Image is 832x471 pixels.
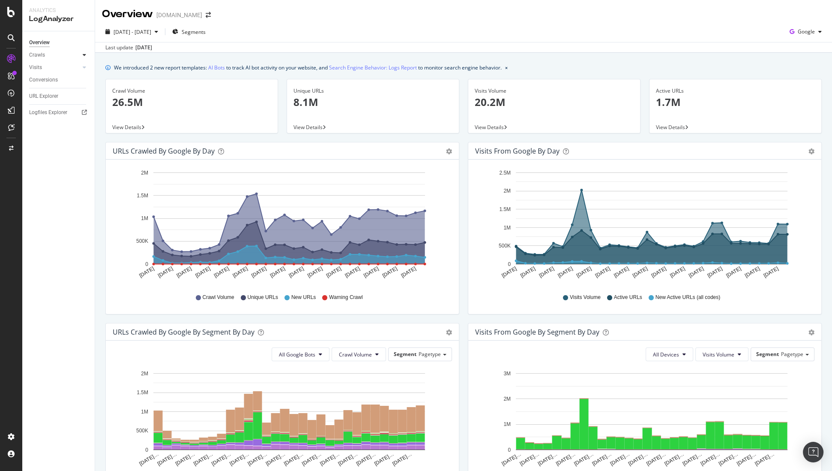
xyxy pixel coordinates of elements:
div: Visits from Google by day [475,147,560,155]
span: Pagetype [781,350,803,358]
text: 2M [141,170,148,176]
text: 1M [503,422,511,428]
p: 8.1M [293,95,452,109]
div: [DATE] [135,44,152,51]
button: Visits Volume [695,347,748,361]
span: Crawl Volume [339,351,372,358]
span: Pagetype [419,350,441,358]
text: 2.5M [499,170,511,176]
text: 0 [508,261,511,267]
a: Overview [29,38,89,47]
div: Conversions [29,75,58,85]
span: Warning Crawl [329,294,362,301]
text: 0 [145,447,148,453]
span: Segments [182,28,206,36]
text: [DATE] [669,266,686,279]
span: Google [798,28,815,35]
span: View Details [293,124,323,131]
text: 500K [499,243,511,249]
text: [DATE] [400,266,417,279]
text: [DATE] [519,266,536,279]
span: Visits Volume [570,294,601,301]
div: Visits from Google By Segment By Day [475,328,599,336]
text: [DATE] [232,266,249,279]
a: Search Engine Behavior: Logs Report [329,63,417,72]
a: URL Explorer [29,92,89,101]
span: Unique URLs [248,294,278,301]
text: [DATE] [688,266,705,279]
text: 0 [508,447,511,453]
text: [DATE] [269,266,286,279]
p: 20.2M [475,95,634,109]
div: Overview [102,7,153,21]
div: Crawl Volume [112,87,271,95]
button: Segments [169,25,209,39]
button: All Devices [646,347,693,361]
span: New Active URLs (all codes) [655,294,720,301]
div: Active URLs [656,87,815,95]
text: [DATE] [557,266,574,279]
a: Logfiles Explorer [29,108,89,117]
span: Segment [756,350,779,358]
text: [DATE] [306,266,323,279]
text: [DATE] [650,266,667,279]
button: All Google Bots [272,347,329,361]
text: [DATE] [213,266,230,279]
text: 1M [141,409,148,415]
div: Overview [29,38,50,47]
div: Open Intercom Messenger [803,442,823,462]
text: [DATE] [288,266,305,279]
div: Analytics [29,7,88,14]
a: AI Bots [208,63,225,72]
div: Logfiles Explorer [29,108,67,117]
div: gear [808,148,814,154]
text: [DATE] [194,266,211,279]
text: [DATE] [381,266,398,279]
svg: A chart. [113,368,452,468]
text: [DATE] [575,266,593,279]
text: [DATE] [362,266,380,279]
div: We introduced 2 new report templates: to track AI bot activity on your website, and to monitor se... [114,63,502,72]
text: [DATE] [138,266,155,279]
span: Segment [394,350,416,358]
span: View Details [475,124,504,131]
text: [DATE] [725,266,742,279]
a: Conversions [29,75,89,85]
text: [DATE] [500,266,518,279]
text: [DATE] [763,266,780,279]
div: LogAnalyzer [29,14,88,24]
text: 1M [503,225,511,231]
span: All Devices [653,351,679,358]
span: Active URLs [614,294,642,301]
text: 500K [136,239,148,245]
text: 3M [503,371,511,377]
text: [DATE] [176,266,193,279]
div: A chart. [475,166,814,286]
div: A chart. [475,368,814,468]
text: 500K [136,428,148,434]
text: 1.5M [137,193,148,199]
button: close banner [503,61,510,74]
div: [DOMAIN_NAME] [156,11,202,19]
span: Visits Volume [703,351,734,358]
button: Google [786,25,825,39]
text: [DATE] [706,266,724,279]
text: 1.5M [137,389,148,396]
div: gear [808,329,814,335]
div: Visits [29,63,42,72]
div: gear [446,329,452,335]
button: Crawl Volume [332,347,386,361]
text: [DATE] [744,266,761,279]
text: 2M [141,371,148,377]
div: URLs Crawled by Google by day [113,147,215,155]
span: [DATE] - [DATE] [114,28,151,36]
a: Crawls [29,51,80,60]
text: [DATE] [344,266,361,279]
text: [DATE] [250,266,267,279]
span: Crawl Volume [202,294,234,301]
text: [DATE] [157,266,174,279]
span: View Details [112,124,141,131]
div: Last update [105,44,152,51]
div: Unique URLs [293,87,452,95]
